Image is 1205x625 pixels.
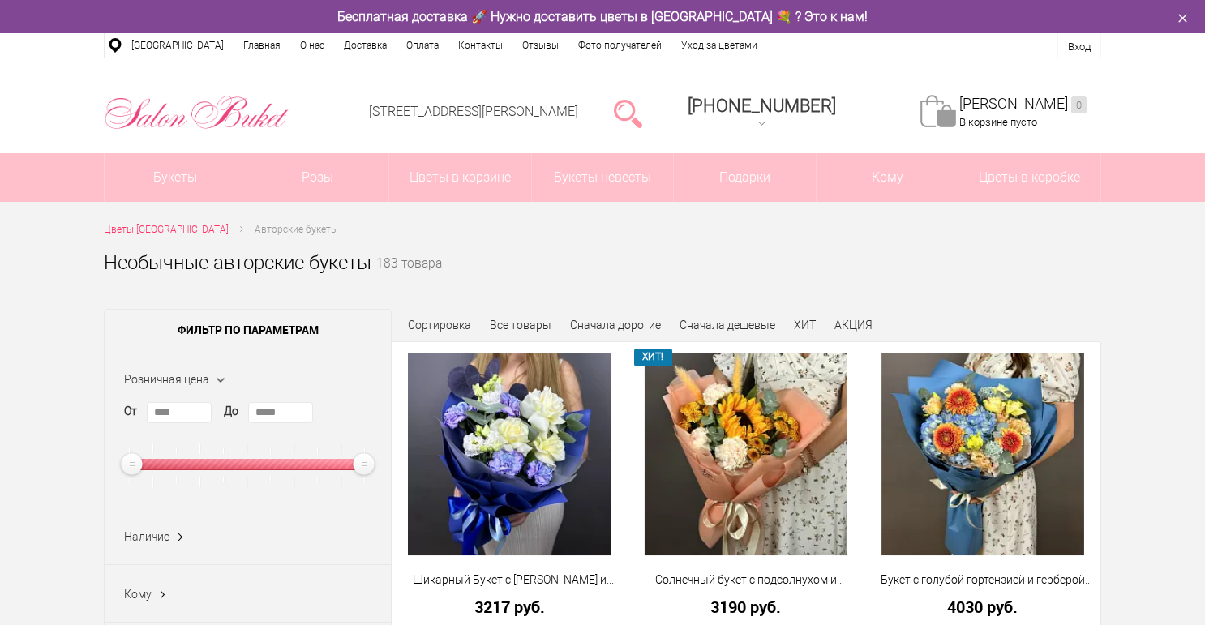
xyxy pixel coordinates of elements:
a: [PERSON_NAME] [959,95,1087,113]
span: Фильтр по параметрам [105,310,391,350]
a: Цветы в коробке [958,153,1100,202]
a: Шикарный Букет с [PERSON_NAME] и [PERSON_NAME] [402,571,617,589]
a: [GEOGRAPHIC_DATA] [122,33,234,58]
span: ХИТ! [634,349,672,366]
a: 3217 руб. [402,598,617,615]
div: Бесплатная доставка 🚀 Нужно доставить цветы в [GEOGRAPHIC_DATA] 💐 ? Это к нам! [92,8,1113,25]
a: Главная [234,33,290,58]
span: Авторские букеты [255,224,338,235]
span: В корзине пусто [959,116,1037,128]
span: Сортировка [408,319,471,332]
a: Сначала дешевые [680,319,775,332]
a: Вход [1068,41,1091,53]
span: Кому [817,153,958,202]
small: 183 товара [376,258,442,297]
a: Букет с голубой гортензией и герберой мини [875,571,1090,589]
a: 4030 руб. [875,598,1090,615]
a: ХИТ [794,319,816,332]
a: Контакты [448,33,512,58]
a: Букеты [105,153,247,202]
img: Цветы Нижний Новгород [104,92,289,134]
span: Розничная цена [124,373,209,386]
h1: Необычные авторские букеты [104,248,371,277]
label: До [224,403,238,420]
img: Шикарный Букет с Розами и Синими Диантусами [408,353,611,555]
a: АКЦИЯ [834,319,873,332]
ins: 0 [1071,96,1087,113]
span: Кому [124,588,152,601]
a: Розы [247,153,389,202]
a: О нас [290,33,334,58]
span: Цветы [GEOGRAPHIC_DATA] [104,224,229,235]
img: Букет с голубой гортензией и герберой мини [881,353,1084,555]
a: [PHONE_NUMBER] [678,90,846,136]
a: Уход за цветами [671,33,767,58]
a: Отзывы [512,33,568,58]
label: От [124,403,137,420]
a: Все товары [490,319,551,332]
img: Солнечный букет с подсолнухом и диантусами [645,353,847,555]
a: Солнечный букет с подсолнухом и диантусами [639,571,854,589]
a: Цветы [GEOGRAPHIC_DATA] [104,221,229,238]
span: [PHONE_NUMBER] [688,96,836,116]
a: Цветы в корзине [389,153,531,202]
a: Сначала дорогие [570,319,661,332]
a: Подарки [674,153,816,202]
a: Оплата [397,33,448,58]
a: [STREET_ADDRESS][PERSON_NAME] [369,104,578,119]
a: 3190 руб. [639,598,854,615]
a: Доставка [334,33,397,58]
a: Букеты невесты [532,153,674,202]
span: Наличие [124,530,169,543]
a: Фото получателей [568,33,671,58]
